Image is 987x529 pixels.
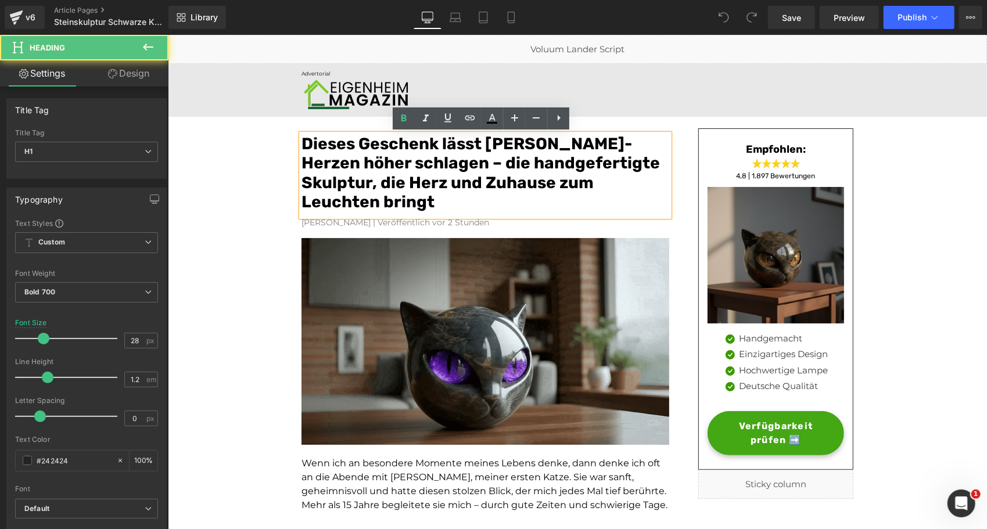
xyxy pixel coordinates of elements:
span: em [146,376,156,383]
div: Font Weight [15,269,158,278]
span: Wenn ich an besondere Momente meines Lebens denke, dann denke ich oft an die Abende mit [PERSON_N... [134,423,500,476]
span: 4,8 | 1.897 Bewertungen [569,137,648,145]
a: Desktop [414,6,442,29]
div: Title Tag [15,99,49,115]
b: Custom [38,237,65,247]
p: Einzigartiges Design [571,313,660,326]
i: Default [24,504,49,514]
a: Mobile [497,6,525,29]
a: Verfügbarkeit prüfen ➡️ [540,376,676,420]
span: Verfügbarkeit prüfen ➡️ [552,384,664,412]
div: Letter Spacing [15,397,158,405]
div: Font Size [15,319,47,327]
button: Undo [712,6,735,29]
span: 1 [971,490,981,499]
a: Laptop [442,6,469,29]
h3: Empfohlen: [548,108,667,121]
span: Save [782,12,801,24]
a: v6 [5,6,45,29]
span: Steinskulptur Schwarze Katze ADV [54,17,166,27]
span: px [146,415,156,422]
a: Preview [820,6,879,29]
iframe: Intercom live chat [947,490,975,517]
font: Dieses Geschenk lässt [PERSON_NAME]-Herzen höher schlagen – die handgefertigte Skulptur, die Herz... [134,99,492,177]
div: Line Height [15,358,158,366]
div: Title Tag [15,129,158,137]
a: Article Pages [54,6,188,15]
button: More [959,6,982,29]
p: Deutsche Qualität [571,345,660,358]
b: Bold 700 [24,287,55,296]
font: [PERSON_NAME] | Veröffentlich vor 2 Stunden [134,182,321,193]
p: Hochwertige Lampe [571,329,660,343]
button: Redo [740,6,763,29]
div: Text Styles [15,218,158,228]
div: % [130,451,157,471]
b: H1 [24,147,33,156]
div: Text Color [15,436,158,444]
span: Advertorial [134,35,162,42]
span: Preview [834,12,865,24]
span: Publish [898,13,927,22]
a: New Library [168,6,226,29]
div: Typography [15,188,63,204]
a: Tablet [469,6,497,29]
div: Font [15,485,158,493]
span: Heading [30,43,65,52]
p: Handgemacht [571,297,660,311]
input: Color [37,454,111,467]
button: Publish [884,6,954,29]
span: Library [191,12,218,23]
div: v6 [23,10,38,25]
a: Design [87,60,171,87]
span: px [146,337,156,344]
